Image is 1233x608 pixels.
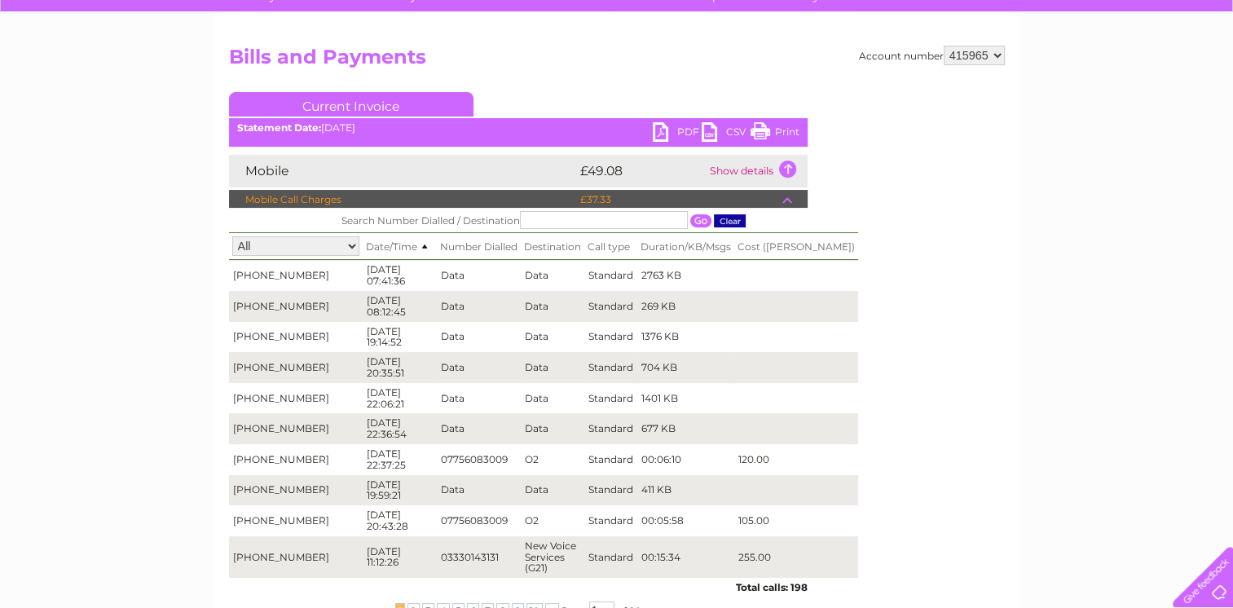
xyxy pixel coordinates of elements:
td: 704 KB [637,352,734,383]
td: [DATE] 20:43:28 [363,505,437,536]
div: Account number [859,46,1005,65]
td: 2763 KB [637,260,734,291]
td: Data [437,383,521,414]
td: Data [521,322,584,353]
td: [PHONE_NUMBER] [229,536,363,578]
td: [PHONE_NUMBER] [229,444,363,475]
span: Cost ([PERSON_NAME]) [738,240,855,253]
td: 07756083009 [437,505,521,536]
a: Current Invoice [229,92,473,117]
td: 105.00 [734,505,858,536]
a: 0333 014 3131 [926,8,1038,29]
td: O2 [521,505,584,536]
td: [PHONE_NUMBER] [229,260,363,291]
td: [DATE] 22:36:54 [363,413,437,444]
td: [PHONE_NUMBER] [229,383,363,414]
td: Data [437,260,521,291]
td: Standard [584,352,637,383]
td: 677 KB [637,413,734,444]
span: Number Dialled [440,240,517,253]
td: [DATE] 19:14:52 [363,322,437,353]
span: Date/Time [366,240,434,253]
td: 120.00 [734,444,858,475]
td: [DATE] 22:37:25 [363,444,437,475]
td: Data [437,413,521,444]
td: Standard [584,475,637,506]
img: logo.png [43,42,126,92]
td: New Voice Services (G21) [521,536,584,578]
div: Clear Business is a trading name of Verastar Limited (registered in [GEOGRAPHIC_DATA] No. 3667643... [232,9,1002,79]
td: [PHONE_NUMBER] [229,322,363,353]
td: O2 [521,444,584,475]
td: 00:05:58 [637,505,734,536]
td: Standard [584,505,637,536]
td: [DATE] 22:06:21 [363,383,437,414]
td: Standard [584,413,637,444]
td: 03330143131 [437,536,521,578]
td: [PHONE_NUMBER] [229,475,363,506]
td: Mobile [229,155,576,187]
td: Show details [706,155,808,187]
a: Blog [1091,69,1115,82]
td: Mobile Call Charges [229,190,576,209]
a: Print [751,122,799,146]
div: [DATE] [229,122,808,134]
td: Standard [584,383,637,414]
td: [PHONE_NUMBER] [229,505,363,536]
td: Data [521,383,584,414]
a: CSV [702,122,751,146]
span: Destination [524,240,581,253]
td: £49.08 [576,155,706,187]
a: Log out [1179,69,1218,82]
td: Data [437,322,521,353]
td: Data [437,291,521,322]
td: Standard [584,444,637,475]
td: 269 KB [637,291,734,322]
td: 07756083009 [437,444,521,475]
td: Standard [584,291,637,322]
td: Data [437,352,521,383]
a: Telecoms [1033,69,1081,82]
td: Data [521,291,584,322]
h2: Bills and Payments [229,46,1005,77]
td: [PHONE_NUMBER] [229,413,363,444]
a: Contact [1125,69,1165,82]
td: [DATE] 19:59:21 [363,475,437,506]
b: Statement Date: [237,121,321,134]
td: Data [521,260,584,291]
td: Standard [584,322,637,353]
td: Data [521,413,584,444]
td: Standard [584,260,637,291]
a: PDF [653,122,702,146]
th: Search Number Dialled / Destination [229,208,858,233]
td: [PHONE_NUMBER] [229,291,363,322]
td: 255.00 [734,536,858,578]
td: 1401 KB [637,383,734,414]
td: £37.33 [576,190,782,209]
td: [DATE] 11:12:26 [363,536,437,578]
td: [DATE] 08:12:45 [363,291,437,322]
td: 00:06:10 [637,444,734,475]
td: 00:15:34 [637,536,734,578]
div: Total calls: 198 [229,578,808,593]
span: Call type [588,240,630,253]
td: [PHONE_NUMBER] [229,352,363,383]
a: Water [946,69,977,82]
td: 411 KB [637,475,734,506]
span: Duration/KB/Msgs [641,240,731,253]
td: Data [437,475,521,506]
td: Standard [584,536,637,578]
td: 1376 KB [637,322,734,353]
td: Data [521,352,584,383]
td: [DATE] 20:35:51 [363,352,437,383]
td: [DATE] 07:41:36 [363,260,437,291]
td: Data [521,475,584,506]
a: Energy [987,69,1023,82]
